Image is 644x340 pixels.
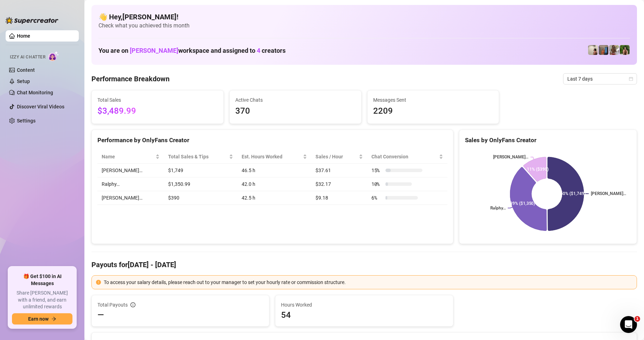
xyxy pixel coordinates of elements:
[311,191,367,205] td: $9.18
[242,153,301,160] div: Est. Hours Worked
[367,150,447,164] th: Chat Conversion
[629,77,633,81] span: calendar
[609,45,619,55] img: Nathaniel
[371,180,383,188] span: 10 %
[371,166,383,174] span: 15 %
[281,301,447,309] span: Hours Worked
[620,45,630,55] img: Nathaniel
[168,153,228,160] span: Total Sales & Tips
[12,313,72,325] button: Earn nowarrow-right
[130,47,178,54] span: [PERSON_NAME]
[599,45,608,55] img: Wayne
[311,150,367,164] th: Sales / Hour
[102,153,154,160] span: Name
[28,316,49,322] span: Earn now
[10,54,45,61] span: Izzy AI Chatter
[97,150,164,164] th: Name
[235,96,356,104] span: Active Chats
[237,164,311,177] td: 46.5 h
[493,155,528,160] text: [PERSON_NAME]…
[97,136,447,145] div: Performance by OnlyFans Creator
[237,177,311,191] td: 42.0 h
[6,17,58,24] img: logo-BBDzfeDw.svg
[164,177,237,191] td: $1,350.99
[371,194,383,202] span: 6 %
[373,105,493,118] span: 2209
[12,273,72,287] span: 🎁 Get $100 in AI Messages
[91,74,170,84] h4: Performance Breakdown
[96,280,101,285] span: exclamation-circle
[164,191,237,205] td: $390
[235,105,356,118] span: 370
[591,191,626,196] text: [PERSON_NAME]…
[97,177,164,191] td: Ralphy…
[164,150,237,164] th: Total Sales & Tips
[17,118,36,124] a: Settings
[97,96,218,104] span: Total Sales
[373,96,493,104] span: Messages Sent
[490,206,505,211] text: Ralphy…
[130,302,135,307] span: info-circle
[91,260,637,270] h4: Payouts for [DATE] - [DATE]
[98,12,630,22] h4: 👋 Hey, [PERSON_NAME] !
[17,33,30,39] a: Home
[620,316,637,333] iframe: Intercom live chat
[17,78,30,84] a: Setup
[17,104,64,109] a: Discover Viral Videos
[17,67,35,73] a: Content
[97,164,164,177] td: [PERSON_NAME]…
[257,47,260,54] span: 4
[237,191,311,205] td: 42.5 h
[371,153,438,160] span: Chat Conversion
[97,191,164,205] td: [PERSON_NAME]…
[164,164,237,177] td: $1,749
[98,47,286,55] h1: You are on workspace and assigned to creators
[98,22,630,30] span: Check what you achieved this month
[281,309,447,321] span: 54
[97,105,218,118] span: $3,489.99
[48,51,59,61] img: AI Chatter
[97,301,128,309] span: Total Payouts
[97,309,104,321] span: —
[311,164,367,177] td: $37.61
[588,45,598,55] img: Ralphy
[311,177,367,191] td: $32.17
[567,74,633,84] span: Last 7 days
[315,153,357,160] span: Sales / Hour
[104,278,632,286] div: To access your salary details, please reach out to your manager to set your hourly rate or commis...
[12,290,72,310] span: Share [PERSON_NAME] with a friend, and earn unlimited rewards
[635,316,640,322] span: 1
[17,90,53,95] a: Chat Monitoring
[51,316,56,321] span: arrow-right
[465,136,631,145] div: Sales by OnlyFans Creator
